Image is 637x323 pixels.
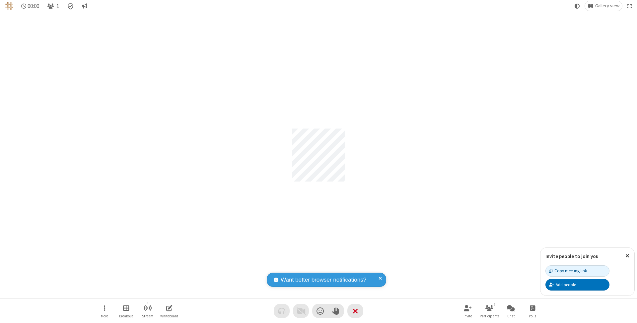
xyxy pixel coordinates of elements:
button: Open poll [523,301,542,320]
span: 00:00 [28,3,39,9]
button: Change layout [585,1,622,11]
div: 1 [492,301,498,307]
div: Copy meeting link [549,268,587,274]
span: 1 [56,3,59,9]
button: Open participant list [479,301,499,320]
button: Close popover [620,248,634,264]
button: Open menu [95,301,114,320]
button: Fullscreen [625,1,635,11]
span: Stream [142,314,153,318]
span: Gallery view [595,3,619,9]
span: Breakout [119,314,133,318]
button: Open shared whiteboard [159,301,179,320]
button: Add people [545,279,609,290]
label: Invite people to join you [545,253,599,259]
button: Audio problem - check your Internet connection or call by phone [274,304,290,318]
span: Want better browser notifications? [281,276,366,284]
span: Chat [507,314,515,318]
button: Manage Breakout Rooms [116,301,136,320]
button: Send a reaction [312,304,328,318]
span: Whiteboard [160,314,178,318]
button: Using system theme [572,1,583,11]
button: End or leave meeting [347,304,363,318]
button: Open chat [501,301,521,320]
span: Participants [480,314,499,318]
span: More [101,314,108,318]
button: Video [293,304,309,318]
button: Open participant list [44,1,62,11]
span: Invite [463,314,472,318]
button: Conversation [79,1,90,11]
button: Start streaming [138,301,158,320]
button: Raise hand [328,304,344,318]
div: Timer [19,1,42,11]
span: Polls [529,314,536,318]
div: Meeting details Encryption enabled [64,1,77,11]
img: QA Selenium DO NOT DELETE OR CHANGE [5,2,13,10]
button: Copy meeting link [545,265,609,277]
button: Invite participants (⌘+Shift+I) [458,301,478,320]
